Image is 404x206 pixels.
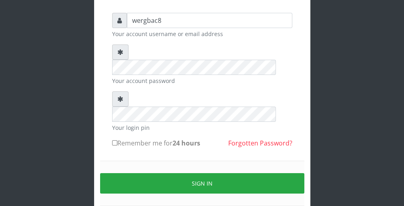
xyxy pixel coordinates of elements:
small: Your login pin [112,123,292,132]
input: Remember me for24 hours [112,140,117,145]
input: Username or email address [127,13,292,28]
a: Forgotten Password? [228,139,292,147]
button: Sign in [100,173,304,194]
small: Your account username or email address [112,30,292,38]
label: Remember me for [112,138,200,148]
b: 24 hours [173,139,200,147]
small: Your account password [112,77,292,85]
